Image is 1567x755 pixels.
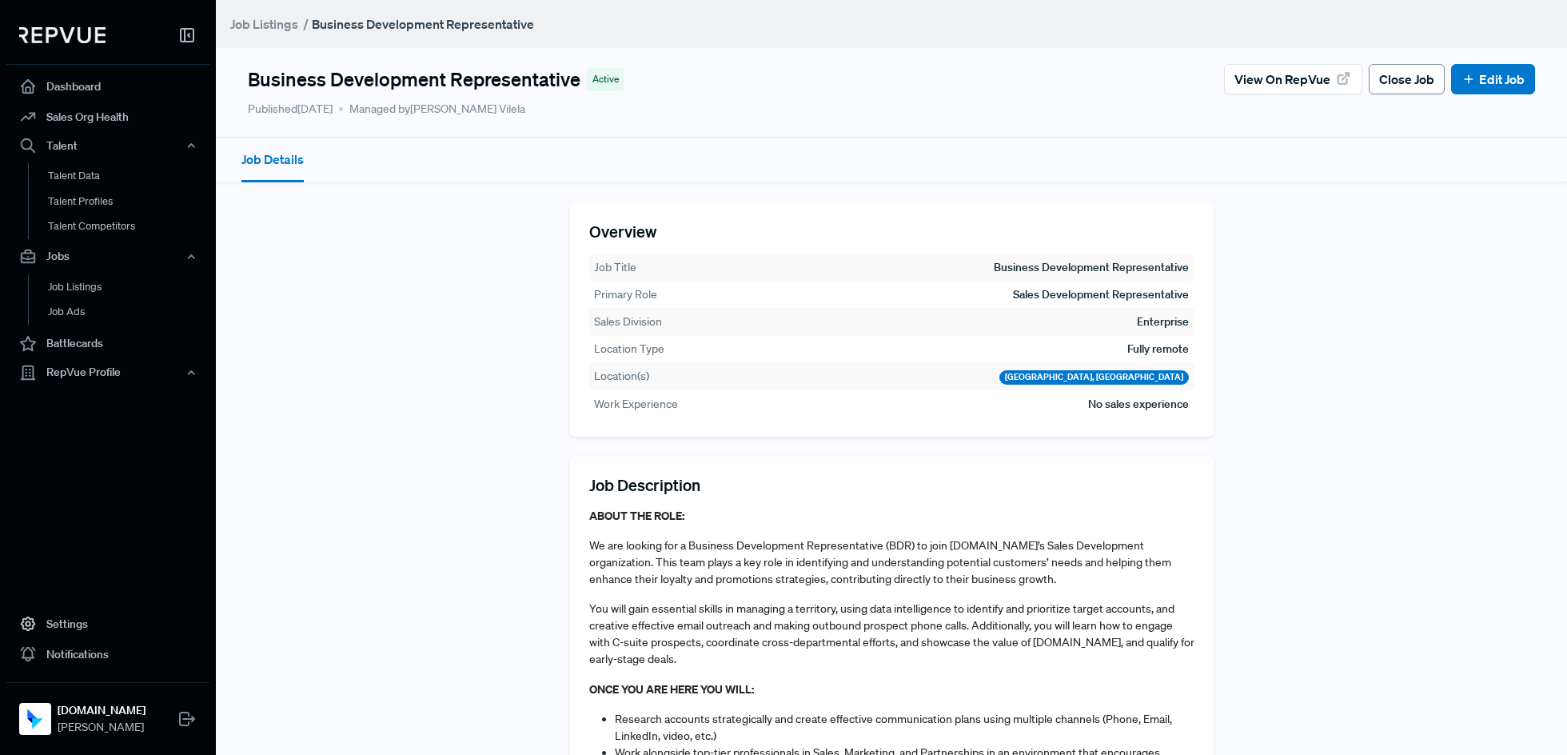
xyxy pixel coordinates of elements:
[28,214,231,239] a: Talent Competitors
[1461,70,1525,89] a: Edit Job
[28,299,231,325] a: Job Ads
[615,712,1172,743] span: Research accounts strategically and create effective communication plans using multiple channels ...
[230,14,298,34] a: Job Listings
[592,72,619,86] span: Active
[6,609,209,639] a: Settings
[1224,64,1362,94] button: View on RepVue
[339,101,525,118] span: Managed by [PERSON_NAME] Vilela
[1451,64,1535,94] button: Edit Job
[1379,70,1434,89] span: Close Job
[28,163,231,189] a: Talent Data
[248,68,580,91] h4: Business Development Representative
[589,508,684,523] strong: ABOUT THE ROLE:
[312,16,534,32] strong: Business Development Representative
[6,329,209,359] a: Battlecards
[1126,340,1190,358] td: Fully remote
[593,340,665,358] th: Location Type
[999,370,1189,385] div: [GEOGRAPHIC_DATA], [GEOGRAPHIC_DATA]
[6,243,209,270] button: Jobs
[1012,286,1190,304] td: Sales Development Representative
[28,189,231,214] a: Talent Profiles
[241,138,304,182] button: Job Details
[593,367,650,385] th: Location(s)
[58,719,146,736] span: [PERSON_NAME]
[22,706,48,732] img: Talon.One
[589,601,1194,666] span: You will gain essential skills in managing a territory, using data intelligence to identify and p...
[1087,395,1190,413] td: No sales experience
[6,102,209,132] a: Sales Org Health
[993,258,1190,277] td: Business Development Representative
[1234,70,1330,89] span: View on RepVue
[593,286,658,304] th: Primary Role
[6,359,209,386] button: RepVue Profile
[6,682,209,742] a: Talon.One[DOMAIN_NAME][PERSON_NAME]
[589,538,1171,586] span: We are looking for a Business Development Representative (BDR) to join [DOMAIN_NAME]’s Sales Deve...
[6,71,209,102] a: Dashboard
[19,27,106,43] img: RepVue
[593,395,679,413] th: Work Experience
[6,639,209,669] a: Notifications
[1369,64,1445,94] button: Close Job
[6,132,209,159] button: Talent
[589,222,1194,241] h5: Overview
[248,101,333,118] p: Published [DATE]
[589,681,754,697] strong: ONCE YOU ARE HERE YOU WILL:
[28,274,231,300] a: Job Listings
[1136,313,1190,331] td: Enterprise
[593,258,637,277] th: Job Title
[58,702,146,719] strong: [DOMAIN_NAME]
[593,313,663,331] th: Sales Division
[589,475,1194,494] h5: Job Description
[303,16,309,32] span: /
